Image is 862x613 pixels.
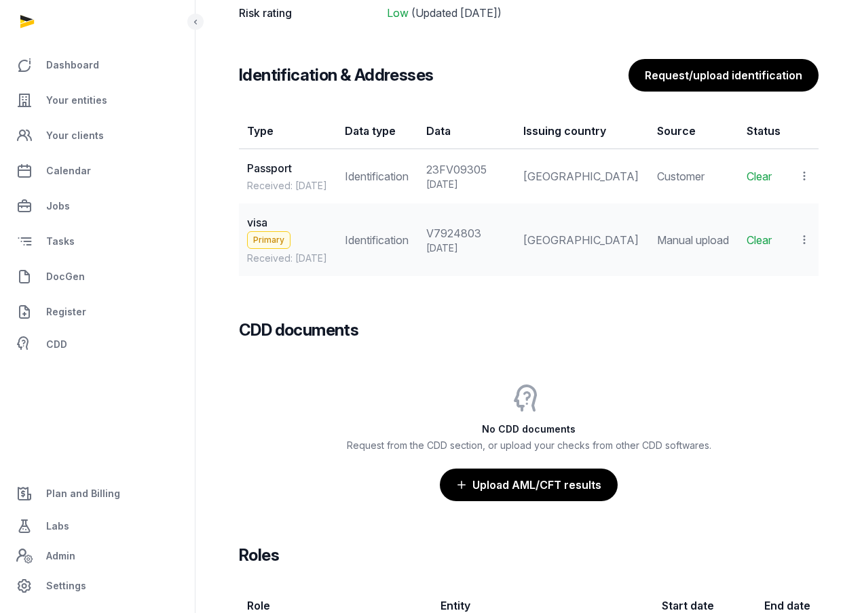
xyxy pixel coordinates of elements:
span: DocGen [46,269,85,285]
span: Dashboard [46,57,99,73]
a: Register [11,296,184,328]
a: Plan and Billing [11,477,184,510]
a: Jobs [11,190,184,222]
a: Your clients [11,119,184,152]
span: Received: [DATE] [247,179,329,193]
span: Labs [46,518,69,534]
th: Type [239,113,337,149]
span: Plan and Billing [46,486,120,502]
span: CDD [46,336,67,353]
a: Calendar [11,155,184,187]
dt: Risk rating [239,5,376,21]
h3: Identification & Addresses [239,64,433,86]
a: Labs [11,510,184,542]
th: Status [738,113,789,149]
span: Clear [747,233,772,247]
div: Customer [657,168,730,184]
span: Register [46,304,86,320]
span: Clear [747,170,772,183]
td: Identification [337,203,418,276]
a: DocGen [11,260,184,293]
th: Source [649,113,738,149]
span: (Updated [DATE]) [411,6,502,20]
span: Primary [247,231,291,249]
div: [DATE] [426,178,506,191]
span: Your entities [46,92,107,108]
span: Low [387,6,409,20]
span: Calendar [46,163,91,179]
th: Data [418,113,514,149]
div: 23FV09305 [426,161,506,178]
button: Request/upload identification [629,59,819,92]
a: Tasks [11,225,184,258]
td: [GEOGRAPHIC_DATA] [515,149,649,204]
span: Passport [247,161,292,175]
span: Your clients [46,127,104,144]
h3: Roles [239,545,279,566]
a: Your entities [11,84,184,117]
div: V7924803 [426,225,506,241]
span: Tasks [46,233,75,250]
td: [GEOGRAPHIC_DATA] [515,203,649,276]
a: Dashboard [11,49,184,81]
div: [DATE] [426,241,506,255]
a: Admin [11,542,184,570]
span: Settings [46,578,86,594]
p: Request from the CDD section, or upload your checks from other CDD softwares. [239,439,819,452]
td: Identification [337,149,418,204]
span: Received: [DATE] [247,252,329,265]
div: Manual upload [657,232,730,248]
h3: No CDD documents [239,422,819,436]
th: Data type [337,113,418,149]
span: Admin [46,548,75,564]
a: CDD [11,331,184,358]
span: Jobs [46,198,70,214]
a: Settings [11,570,184,602]
th: Issuing country [515,113,649,149]
span: visa [247,216,267,229]
button: Upload AML/CFT results [440,469,618,501]
h3: CDD documents [239,319,358,341]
